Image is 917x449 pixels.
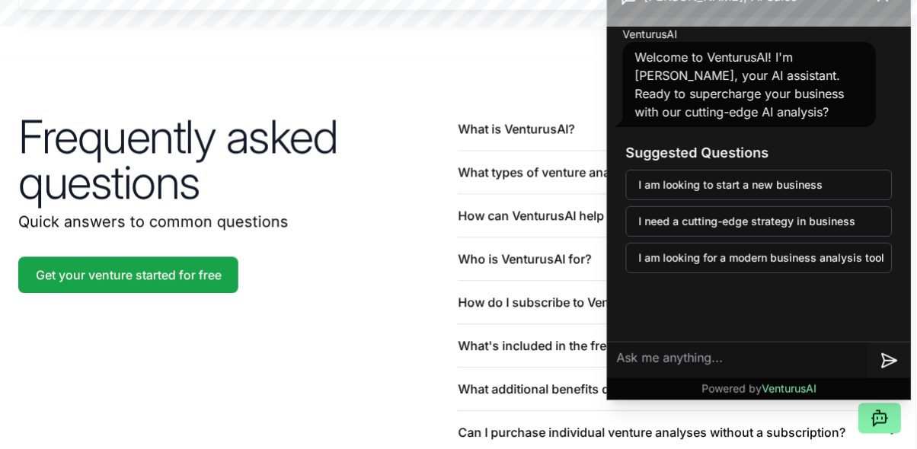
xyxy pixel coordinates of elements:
[458,368,899,411] button: What additional benefits do paid plans offer?
[626,243,893,273] button: I am looking for a modern business analysis tool
[458,195,899,237] button: How can VenturusAI help my business succeed?
[623,27,678,42] span: VenturusAI
[762,382,817,395] span: VenturusAI
[458,108,899,151] button: What is VenturusAI?
[458,282,899,324] button: How do I subscribe to VenturusAI?
[626,206,893,237] button: I need a cutting-edge strategy in business
[18,212,458,233] p: Quick answers to common questions
[635,49,845,119] span: Welcome to VenturusAI! I'm [PERSON_NAME], your AI assistant. Ready to supercharge your business w...
[458,238,899,281] button: Who is VenturusAI for?
[702,381,817,396] p: Powered by
[626,170,893,200] button: I am looking to start a new business
[458,151,899,194] button: What types of venture analyses can I generate with VenturusAI?
[626,142,893,164] h3: Suggested Questions
[458,325,899,368] button: What's included in the free version?
[18,257,238,294] a: Get your venture started for free
[18,114,458,205] h2: Frequently asked questions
